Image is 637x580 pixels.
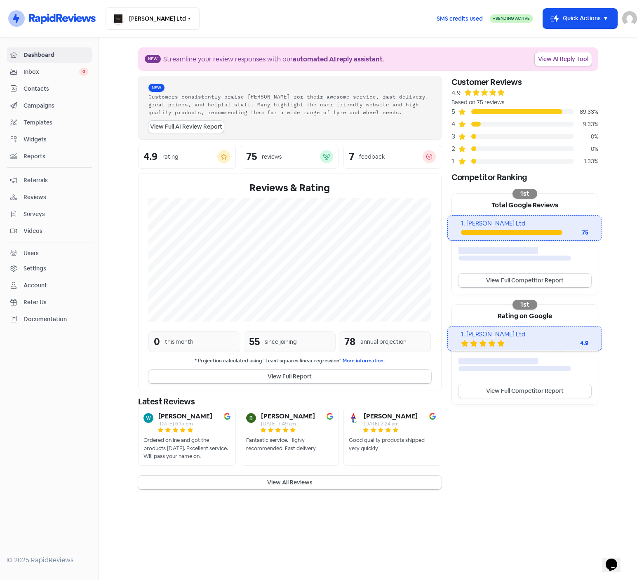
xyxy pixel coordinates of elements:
span: Reports [24,152,88,161]
span: Documentation [24,315,88,324]
div: annual projection [360,338,407,346]
a: 7feedback [343,145,441,169]
a: Settings [7,261,92,276]
div: Ordered online and got the products [DATE]. Excellent service. Will pass your name on. [143,436,230,460]
a: Campaigns [7,98,92,113]
div: since joining [265,338,297,346]
a: Account [7,278,92,293]
div: 4.9 [555,339,588,348]
img: Avatar [246,413,256,423]
div: 4.9 [451,88,461,98]
iframe: chat widget [602,547,629,572]
div: this month [165,338,193,346]
div: [DATE] 7:24 am [364,421,418,426]
span: Inbox [24,68,79,76]
div: 1st [512,300,537,310]
div: © 2025 RapidReviews [7,555,92,565]
span: SMS credits used [437,14,483,23]
a: Users [7,246,92,261]
div: 1. [PERSON_NAME] Ltd [461,330,588,339]
button: View Full Report [148,370,431,383]
a: Surveys [7,207,92,222]
div: 7 [349,152,354,162]
div: Streamline your review responses with our . [163,54,384,64]
div: 1 [451,156,458,166]
span: New [148,84,165,92]
div: 89.33% [574,108,598,116]
div: Settings [24,264,46,273]
b: [PERSON_NAME] [364,413,418,420]
div: Total Google Reviews [452,194,598,215]
b: [PERSON_NAME] [261,413,315,420]
div: 1. [PERSON_NAME] Ltd [461,219,588,228]
a: More information. [343,357,385,364]
a: Reviews [7,190,92,205]
span: Widgets [24,135,88,144]
a: Refer Us [7,295,92,310]
button: [PERSON_NAME] Ltd [106,7,200,30]
div: 75 [246,152,257,162]
div: 1.33% [574,157,598,166]
a: View Full Competitor Report [458,274,591,287]
div: 78 [344,334,355,349]
div: 3 [451,131,458,141]
a: 4.9rating [138,145,236,169]
div: 0% [574,132,598,141]
a: Sending Active [490,14,533,23]
div: Based on 75 reviews [451,98,598,107]
b: [PERSON_NAME] [158,413,212,420]
span: Reviews [24,193,88,202]
span: Referrals [24,176,88,185]
div: Competitor Ranking [451,171,598,183]
div: feedback [359,153,385,161]
button: Quick Actions [543,9,617,28]
div: 4.9 [143,152,157,162]
div: 5 [451,107,458,117]
div: Reviews & Rating [148,181,431,195]
span: Dashboard [24,51,88,59]
img: Avatar [349,413,359,423]
div: [DATE] 6:15 pm [158,421,212,426]
a: Contacts [7,81,92,96]
a: View Full Competitor Report [458,384,591,398]
div: Customer Reviews [451,76,598,88]
div: 55 [249,334,260,349]
div: reviews [262,153,282,161]
div: 9.33% [574,120,598,129]
div: [DATE] 7:49 am [261,421,315,426]
a: Templates [7,115,92,130]
a: View AI Reply Tool [535,52,592,66]
div: 4 [451,119,458,129]
div: Customers consistently praise [PERSON_NAME] for their awesome service, fast delivery, great price... [148,93,431,116]
div: Rating on Google [452,305,598,326]
img: User [622,11,637,26]
a: Referrals [7,173,92,188]
div: Latest Reviews [138,395,442,408]
img: Image [327,413,333,420]
a: Videos [7,223,92,239]
span: Surveys [24,210,88,218]
div: 0% [574,145,598,153]
span: Contacts [24,85,88,93]
span: Sending Active [496,16,530,21]
a: SMS credits used [430,14,490,22]
div: 1st [512,189,537,199]
span: New [145,55,161,63]
img: Image [224,413,230,420]
button: View All Reviews [138,476,442,489]
small: * Projection calculated using "Least squares linear regression". [148,357,431,365]
img: Avatar [143,413,153,423]
span: 0 [79,68,88,76]
a: Dashboard [7,47,92,63]
a: Inbox 0 [7,64,92,80]
span: Refer Us [24,298,88,307]
a: Widgets [7,132,92,147]
a: 75reviews [241,145,338,169]
div: 75 [562,228,589,237]
div: Fantastic service. Highly recommended. Fast delivery. [246,436,333,452]
div: rating [162,153,179,161]
a: Reports [7,149,92,164]
a: View Full AI Review Report [148,121,224,133]
div: Good quality products shipped very quickly [349,436,436,452]
b: automated AI reply assistant [293,55,383,63]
